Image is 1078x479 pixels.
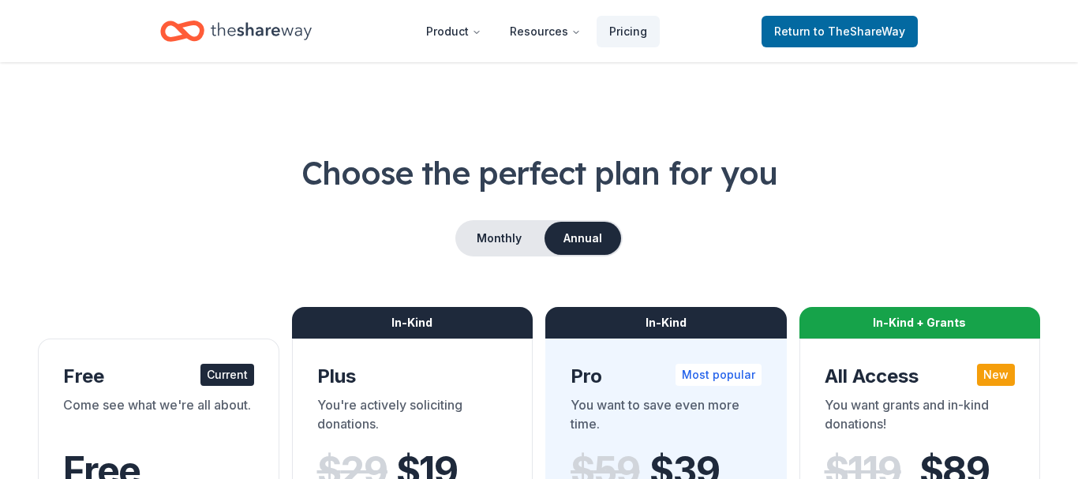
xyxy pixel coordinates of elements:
[571,364,762,389] div: Pro
[414,13,660,50] nav: Main
[545,222,621,255] button: Annual
[825,364,1016,389] div: All Access
[497,16,593,47] button: Resources
[317,364,508,389] div: Plus
[545,307,787,339] div: In-Kind
[762,16,918,47] a: Returnto TheShareWay
[457,222,541,255] button: Monthly
[200,364,254,386] div: Current
[160,13,312,50] a: Home
[63,395,254,440] div: Come see what we're all about.
[814,24,905,38] span: to TheShareWay
[799,307,1041,339] div: In-Kind + Grants
[676,364,762,386] div: Most popular
[414,16,494,47] button: Product
[317,395,508,440] div: You're actively soliciting donations.
[597,16,660,47] a: Pricing
[571,395,762,440] div: You want to save even more time.
[977,364,1015,386] div: New
[38,151,1040,195] h1: Choose the perfect plan for you
[63,364,254,389] div: Free
[774,22,905,41] span: Return
[292,307,533,339] div: In-Kind
[825,395,1016,440] div: You want grants and in-kind donations!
